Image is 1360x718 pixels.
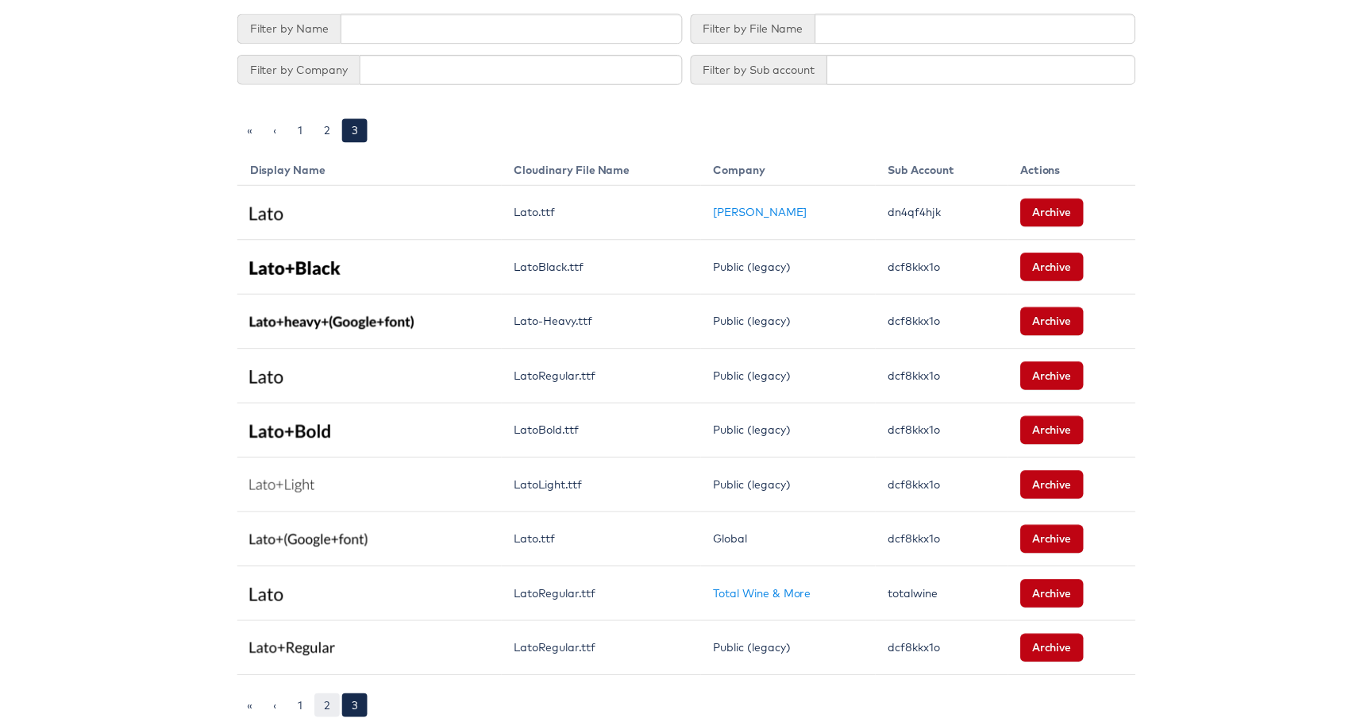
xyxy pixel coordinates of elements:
a: « [233,120,258,144]
a: 1 [285,120,309,144]
td: LatoBold.ttf [499,407,700,461]
a: [PERSON_NAME] [713,207,807,222]
button: Archive [1023,419,1086,448]
button: Archive [1023,474,1086,503]
img: Lato Black [246,264,337,277]
a: 2 [311,120,337,144]
button: Archive [1023,584,1086,612]
td: dn4qf4hjk [876,187,1010,242]
td: Lato-Heavy.ttf [499,297,700,352]
td: totalwine [876,571,1010,626]
img: Lato (Google font) [246,538,364,551]
td: Public (legacy) [700,626,876,681]
img: Lato Regular [246,647,332,661]
a: 3 [339,120,364,144]
button: Archive [1023,365,1086,393]
td: Lato.ttf [499,516,700,571]
button: Archive [1023,255,1086,284]
td: LatoRegular.ttf [499,352,700,407]
td: LatoRegular.ttf [499,626,700,681]
td: dcf8kkx1o [876,242,1010,297]
td: dcf8kkx1o [876,407,1010,461]
a: Total Wine & More [713,591,811,605]
td: dcf8kkx1o [876,297,1010,352]
th: Company [700,151,876,187]
td: dcf8kkx1o [876,461,1010,516]
span: Filter by File Name [690,14,815,44]
th: Sub Account [876,151,1010,187]
td: dcf8kkx1o [876,626,1010,681]
img: Lato heavy (Google font) [246,318,411,332]
td: Lato.ttf [499,187,700,242]
td: Public (legacy) [700,297,876,352]
td: LatoRegular.ttf [499,571,700,626]
img: Lato [246,373,279,387]
td: Public (legacy) [700,242,876,297]
td: LatoLight.ttf [499,461,700,516]
img: Lato Light [246,483,311,496]
span: Filter by Company [233,56,356,86]
td: dcf8kkx1o [876,352,1010,407]
td: Public (legacy) [700,352,876,407]
img: Lato [246,209,279,222]
th: Cloudinary File Name [499,151,700,187]
th: Display Name [233,151,499,187]
td: dcf8kkx1o [876,516,1010,571]
th: Actions [1010,151,1138,187]
span: Filter by Sub account [690,56,827,86]
td: LatoBlack.ttf [499,242,700,297]
td: Global [700,516,876,571]
a: ‹ [260,120,283,144]
img: Lato Bold [246,428,327,442]
button: Archive [1023,200,1086,229]
button: Archive [1023,529,1086,558]
button: Archive [1023,639,1086,667]
span: Filter by Name [233,14,337,44]
img: Lato [246,593,279,606]
button: Archive [1023,310,1086,338]
td: Public (legacy) [700,461,876,516]
td: Public (legacy) [700,407,876,461]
